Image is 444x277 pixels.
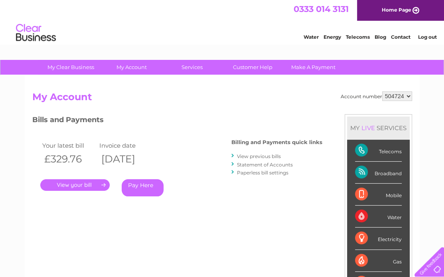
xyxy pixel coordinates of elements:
[347,117,410,139] div: MY SERVICES
[355,250,402,272] div: Gas
[16,21,56,45] img: logo.png
[40,179,110,191] a: .
[418,34,436,40] a: Log out
[355,162,402,184] div: Broadband
[324,34,341,40] a: Energy
[360,124,377,132] div: LIVE
[237,170,288,176] a: Paperless bill settings
[159,60,225,75] a: Services
[237,153,281,159] a: View previous bills
[97,140,155,151] td: Invoice date
[355,140,402,162] div: Telecoms
[280,60,346,75] a: Make A Payment
[97,151,155,167] th: [DATE]
[231,139,322,145] h4: Billing and Payments quick links
[346,34,370,40] a: Telecoms
[391,34,410,40] a: Contact
[355,184,402,206] div: Mobile
[237,162,293,168] a: Statement of Accounts
[355,206,402,228] div: Water
[34,4,411,39] div: Clear Business is a trading name of Verastar Limited (registered in [GEOGRAPHIC_DATA] No. 3667643...
[355,228,402,249] div: Electricity
[99,60,164,75] a: My Account
[304,34,319,40] a: Water
[220,60,286,75] a: Customer Help
[32,114,322,128] h3: Bills and Payments
[341,91,412,101] div: Account number
[38,60,104,75] a: My Clear Business
[375,34,386,40] a: Blog
[40,151,98,167] th: £329.76
[40,140,98,151] td: Your latest bill
[294,4,349,14] a: 0333 014 3131
[32,91,412,107] h2: My Account
[122,179,164,196] a: Pay Here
